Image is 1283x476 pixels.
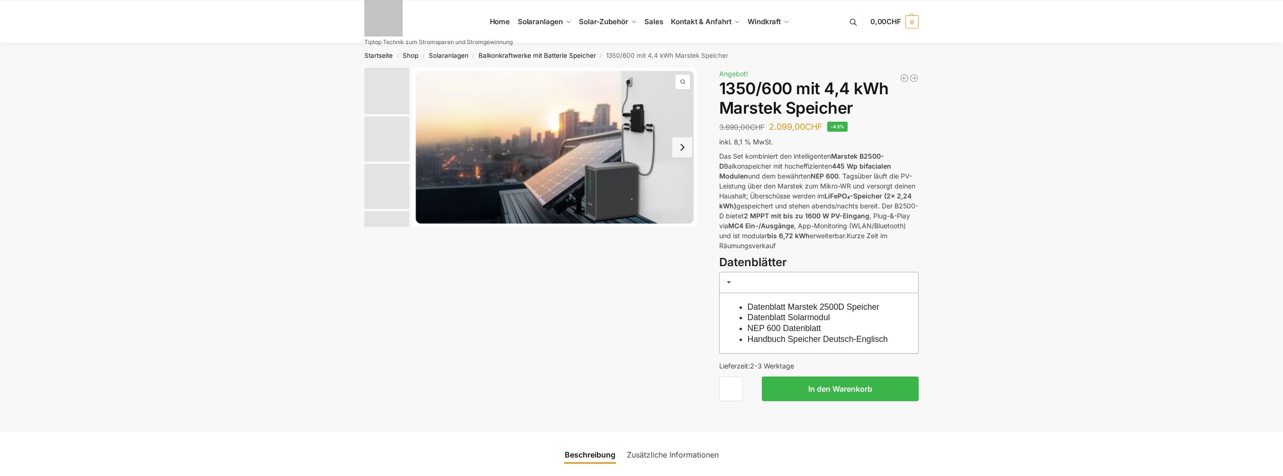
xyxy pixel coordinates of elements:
a: Datenblatt Solarmodul [748,313,830,322]
a: Sales [641,0,667,43]
a: Balkonkraftwerke mit Batterie Speicher [479,52,596,59]
img: Marstek Balkonkraftwerk [364,117,409,162]
bdi: 2.099,00 [769,122,822,132]
button: In den Warenkorb [762,377,919,401]
strong: MC4 Ein-/Ausgänge [728,222,794,230]
span: -43% [827,122,848,132]
a: Kontakt & Anfahrt [667,0,744,43]
a: Shop [403,52,418,59]
span: Angebot! [719,70,748,78]
span: CHF [750,123,765,132]
strong: 2 MPPT mit bis zu 1600 W PV-Eingang [744,212,869,220]
bdi: 3.690,00 [719,123,765,132]
a: Handbuch Speicher Deutsch-Englisch [748,334,888,344]
span: / [469,52,479,60]
a: Solar-Zubehör [575,0,641,43]
a: Zusätzliche Informationen [621,443,724,466]
a: Windkraft [744,0,794,43]
span: Lieferzeit: [719,362,794,370]
span: CHF [886,17,901,26]
a: 0,00CHF 0 [870,8,919,36]
p: Tiptop Technik zum Stromsparen und Stromgewinnung [364,39,513,45]
img: Balkonkraftwerk mit Marstek Speicher [412,68,697,227]
strong: NEP 600 [811,172,839,180]
span: Sales [644,17,663,26]
span: 2-3 Werktage [750,362,794,370]
span: CHF [805,122,822,132]
img: Balkonkraftwerk mit Marstek Speicher [364,68,409,114]
a: Datenblatt Marstek 2500D Speicher [748,302,880,312]
a: Steckerkraftwerk mit 8 KW Speicher und 8 Solarmodulen mit 3600 Watt [900,73,909,83]
a: Beschreibung [559,443,621,466]
a: Solaranlagen [429,52,469,59]
h3: Datenblätter [719,254,919,271]
a: Flexible Solarpanels (2×240 Watt & Solar Laderegler [909,73,919,83]
input: Produktmenge [719,377,743,401]
span: 0,00 [870,17,901,26]
a: Balkonkraftwerk mit Marstek Speicher5 1 [412,68,697,227]
span: / [418,52,428,60]
span: inkl. 8,1 % MwSt. [719,138,773,146]
strong: bis 6,72 kWh [767,232,810,240]
span: Solaranlagen [518,17,563,26]
a: Startseite [364,52,393,59]
nav: Breadcrumb [348,43,936,68]
button: Next slide [672,137,692,157]
span: / [393,52,403,60]
h1: 1350/600 mit 4,4 kWh Marstek Speicher [719,79,919,118]
a: NEP 600 Datenblatt [748,323,821,333]
span: / [596,52,606,60]
p: Das Set kombiniert den intelligenten Balkonspeicher mit hocheffizienten und dem bewährten . Tagsü... [719,151,919,251]
span: 0 [905,15,919,28]
a: Solaranlagen [514,0,575,43]
span: Windkraft [748,17,781,26]
img: ChatGPT Image 29. März 2025, 12_41_06 [364,211,409,256]
img: Anschlusskabel-3meter_schweizer-stecker [364,164,409,209]
span: Solar-Zubehör [579,17,628,26]
span: Kontakt & Anfahrt [671,17,731,26]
